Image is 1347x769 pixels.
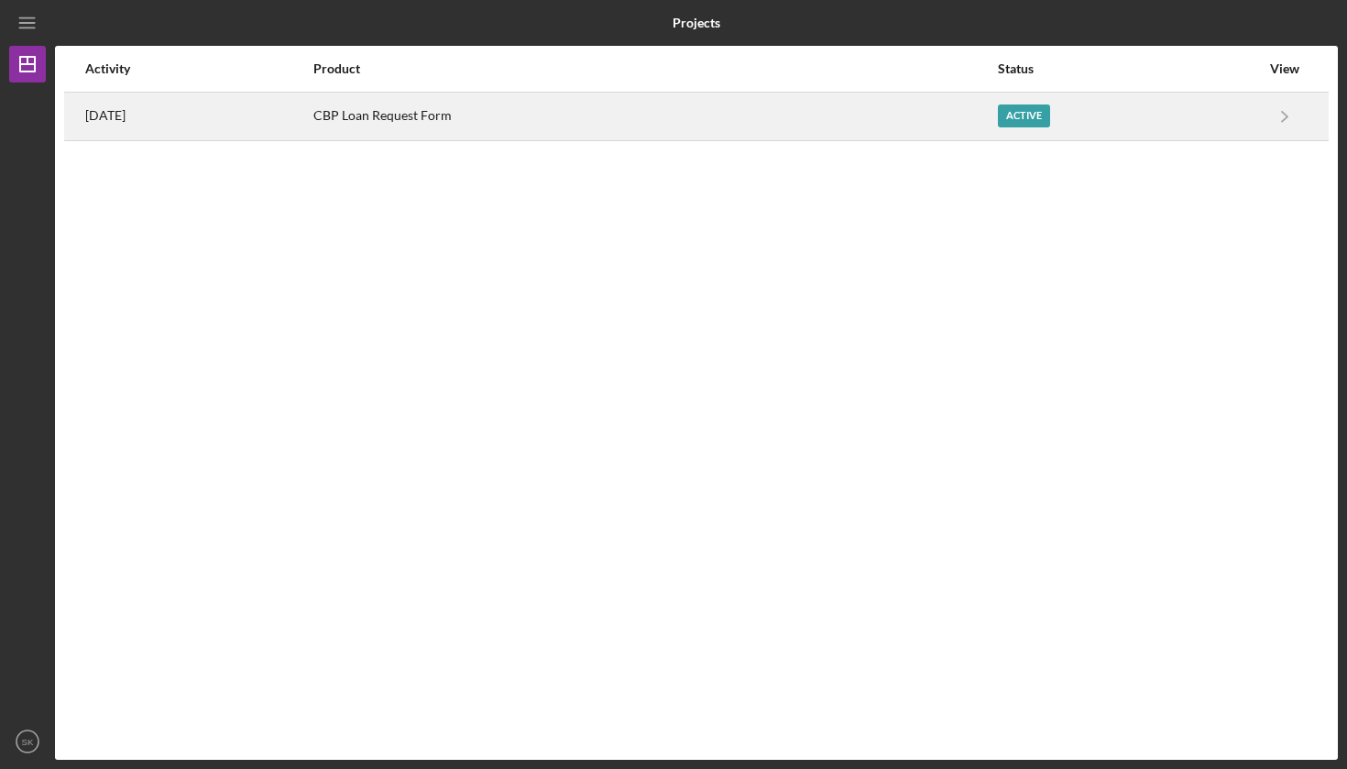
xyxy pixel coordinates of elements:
[313,93,996,139] div: CBP Loan Request Form
[998,61,1260,76] div: Status
[85,108,126,123] time: 2025-08-12 12:31
[313,61,996,76] div: Product
[9,723,46,760] button: SK
[1262,61,1308,76] div: View
[998,104,1050,127] div: Active
[22,737,34,747] text: SK
[85,61,312,76] div: Activity
[673,16,720,30] b: Projects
